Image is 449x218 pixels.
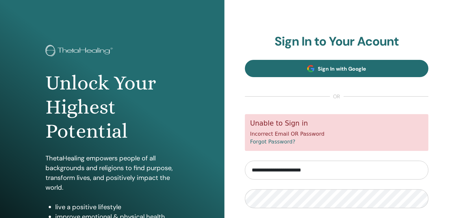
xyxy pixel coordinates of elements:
div: Incorrect Email OR Password [245,114,429,151]
p: ThetaHealing empowers people of all backgrounds and religions to find purpose, transform lives, a... [45,153,179,192]
h1: Unlock Your Highest Potential [45,71,179,143]
span: Sign In with Google [318,65,366,72]
h2: Sign In to Your Acount [245,34,429,49]
a: Sign In with Google [245,60,429,77]
span: or [330,93,344,101]
a: Forgot Password? [250,139,295,145]
h5: Unable to Sign in [250,119,423,128]
li: live a positive lifestyle [55,202,179,212]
